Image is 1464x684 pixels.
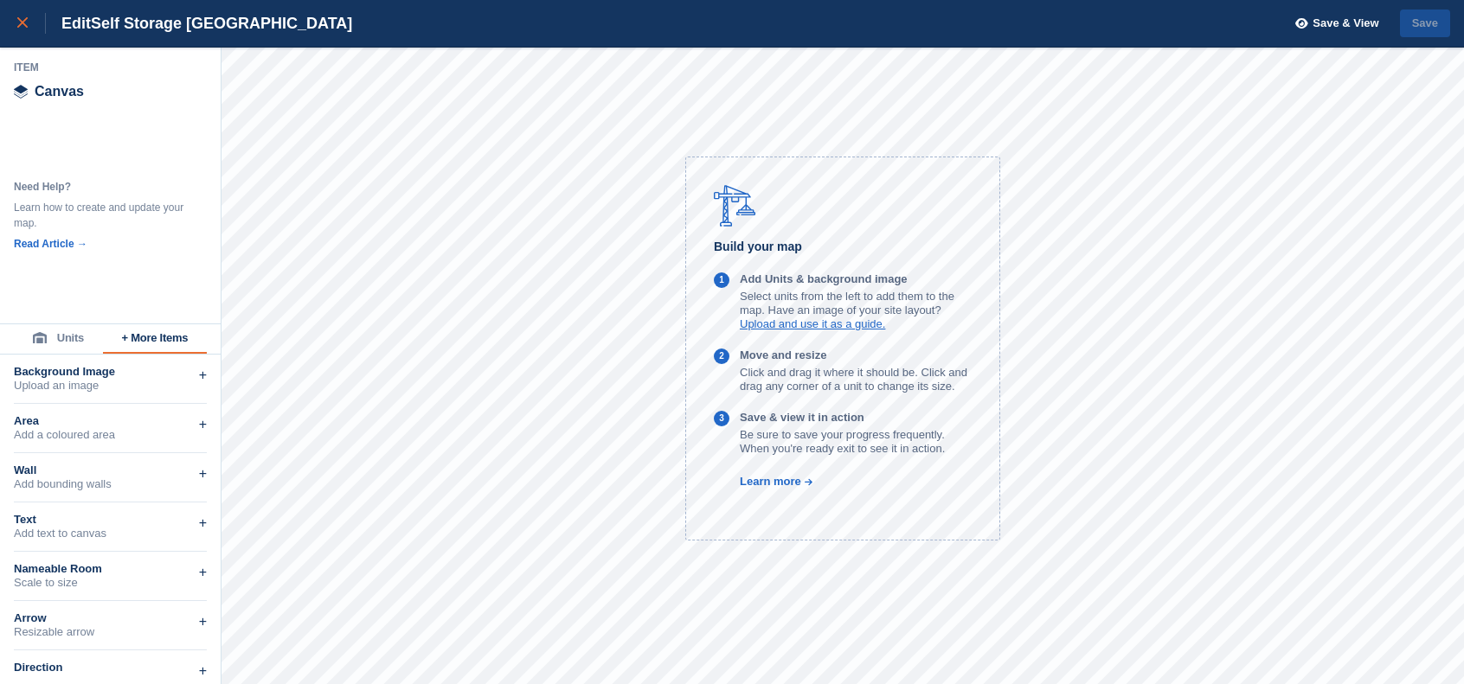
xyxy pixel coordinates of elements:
div: Add text to canvas [14,527,207,540]
button: + More Items [103,324,207,354]
div: Nameable Room [14,562,207,576]
div: Edit Self Storage [GEOGRAPHIC_DATA] [46,13,352,34]
a: Upload and use it as a guide. [740,317,885,330]
span: Save & View [1313,15,1378,32]
div: + [199,365,207,386]
div: + [199,562,207,583]
a: Learn more [714,475,813,488]
div: Text [14,513,207,527]
p: Save & view it in action [740,411,972,425]
div: Add bounding walls [14,477,207,491]
img: canvas-icn.9d1aba5b.svg [14,85,28,99]
div: Area [14,414,207,428]
div: + [199,513,207,534]
div: + [199,661,207,681]
div: Wall [14,463,207,477]
div: Nameable RoomScale to size+ [14,552,207,601]
p: Add Units & background image [740,272,972,286]
div: Upload an image [14,379,207,393]
button: Save [1400,10,1450,38]
div: Add a coloured area [14,428,207,442]
div: + [199,414,207,435]
button: Units [14,324,103,354]
div: 1 [719,273,724,288]
div: 3 [719,412,724,426]
div: ArrowResizable arrow+ [14,601,207,650]
div: Learn how to create and update your map. [14,200,187,231]
div: 2 [719,349,724,364]
div: Background Image [14,365,207,379]
p: Select units from the left to add them to the map. Have an image of your site layout? [740,290,972,317]
div: Resizable arrow [14,625,207,639]
div: Scale to size [14,576,207,590]
div: + [199,611,207,632]
div: Direction [14,661,207,674]
span: Canvas [35,85,84,99]
div: TextAdd text to canvas+ [14,502,207,552]
div: Item [14,61,208,74]
div: Arrow [14,611,207,625]
p: Click and drag it where it should be. Click and drag any corner of a unit to change its size. [740,366,972,393]
div: AreaAdd a coloured area+ [14,404,207,453]
div: Need Help? [14,179,187,195]
p: Be sure to save your progress frequently. When you're ready exit to see it in action. [740,428,972,456]
a: Read Article → [14,238,87,250]
div: WallAdd bounding walls+ [14,453,207,502]
div: + [199,463,207,484]
h6: Build your map [714,237,972,257]
button: Save & View [1286,10,1379,38]
p: Move and resize [740,348,972,362]
div: Background ImageUpload an image+ [14,355,207,404]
